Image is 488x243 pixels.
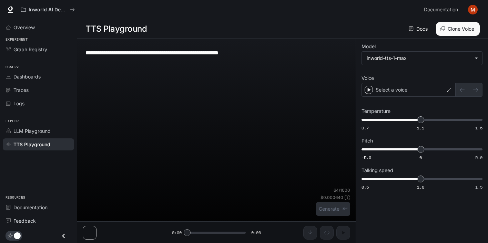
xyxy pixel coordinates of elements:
[419,155,422,160] span: 0
[417,184,424,190] span: 1.0
[13,86,29,94] span: Traces
[18,3,78,17] button: All workspaces
[85,22,147,36] h1: TTS Playground
[362,44,376,49] p: Model
[475,184,482,190] span: 1.5
[3,43,74,55] a: Graph Registry
[13,217,36,224] span: Feedback
[362,109,390,114] p: Temperature
[334,187,350,193] p: 64 / 1000
[362,168,393,173] p: Talking speed
[3,201,74,213] a: Documentation
[3,21,74,33] a: Overview
[468,5,478,14] img: User avatar
[13,24,35,31] span: Overview
[13,141,50,148] span: TTS Playground
[13,73,41,80] span: Dashboards
[13,46,47,53] span: Graph Registry
[14,232,21,239] span: Dark mode toggle
[466,3,480,17] button: User avatar
[362,184,369,190] span: 0.5
[362,52,482,65] div: inworld-tts-1-max
[362,155,371,160] span: -5.0
[29,7,67,13] p: Inworld AI Demos
[475,125,482,131] span: 1.5
[3,84,74,96] a: Traces
[13,204,48,211] span: Documentation
[362,138,373,143] p: Pitch
[417,125,424,131] span: 1.1
[362,76,374,81] p: Voice
[424,6,458,14] span: Documentation
[13,100,24,107] span: Logs
[376,86,407,93] p: Select a voice
[475,155,482,160] span: 5.0
[362,125,369,131] span: 0.7
[367,55,471,62] div: inworld-tts-1-max
[3,71,74,83] a: Dashboards
[3,97,74,109] a: Logs
[13,127,51,135] span: LLM Playground
[436,22,480,36] button: Clone Voice
[321,194,343,200] p: $ 0.000640
[3,138,74,150] a: TTS Playground
[3,125,74,137] a: LLM Playground
[421,3,463,17] a: Documentation
[3,215,74,227] a: Feedback
[407,22,430,36] a: Docs
[56,229,71,243] button: Close drawer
